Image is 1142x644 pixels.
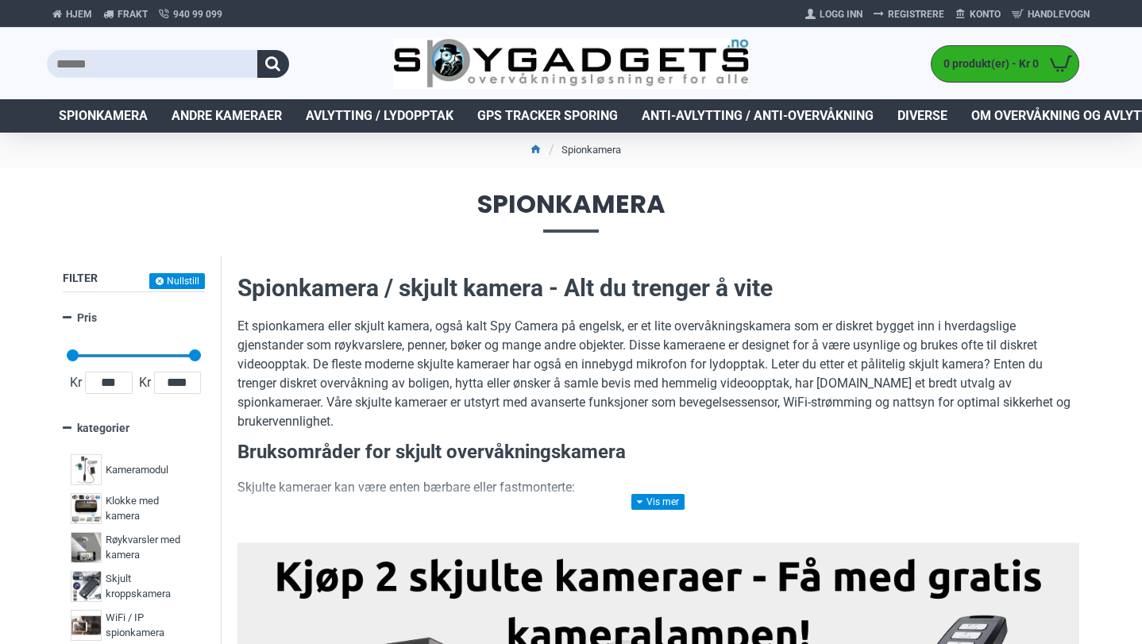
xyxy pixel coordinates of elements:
img: Skjult kroppskamera [71,571,102,602]
span: Røykvarsler med kamera [106,532,193,563]
a: Registrere [868,2,950,27]
a: Handlevogn [1006,2,1095,27]
p: Skjulte kameraer kan være enten bærbare eller fastmonterte: [237,478,1079,497]
a: Anti-avlytting / Anti-overvåkning [630,99,885,133]
a: Andre kameraer [160,99,294,133]
span: Registrere [888,7,944,21]
img: Røykvarsler med kamera [71,532,102,563]
a: 0 produkt(er) - Kr 0 [932,46,1078,82]
a: kategorier [63,415,205,442]
span: Kr [67,373,85,392]
li: Disse kan tas med overalt og brukes til skjult filming i situasjoner der diskresjon er nødvendig ... [269,505,1079,543]
a: Pris [63,304,205,332]
span: Diverse [897,106,947,125]
a: GPS Tracker Sporing [465,99,630,133]
span: Filter [63,272,98,284]
span: 0 produkt(er) - Kr 0 [932,56,1043,72]
span: GPS Tracker Sporing [477,106,618,125]
span: 940 99 099 [173,7,222,21]
span: Konto [970,7,1001,21]
span: Frakt [118,7,148,21]
button: Nullstill [149,273,205,289]
span: Avlytting / Lydopptak [306,106,453,125]
span: Skjult kroppskamera [106,571,193,602]
span: Kameramodul [106,462,168,478]
span: Hjem [66,7,92,21]
strong: Bærbare spionkameraer: [269,507,414,522]
span: Spionkamera [47,191,1095,232]
h2: Spionkamera / skjult kamera - Alt du trenger å vite [237,272,1079,305]
span: WiFi / IP spionkamera [106,610,193,641]
span: Klokke med kamera [106,493,193,524]
img: WiFi / IP spionkamera [71,610,102,641]
img: Kameramodul [71,454,102,485]
span: Logg Inn [820,7,862,21]
img: SpyGadgets.no [393,38,750,90]
img: Klokke med kamera [71,493,102,524]
a: Konto [950,2,1006,27]
span: Handlevogn [1028,7,1090,21]
h3: Bruksområder for skjult overvåkningskamera [237,439,1079,466]
span: Spionkamera [59,106,148,125]
span: Anti-avlytting / Anti-overvåkning [642,106,874,125]
a: Diverse [885,99,959,133]
span: Andre kameraer [172,106,282,125]
a: Spionkamera [47,99,160,133]
a: Avlytting / Lydopptak [294,99,465,133]
a: Logg Inn [800,2,868,27]
span: Kr [136,373,154,392]
p: Et spionkamera eller skjult kamera, også kalt Spy Camera på engelsk, er et lite overvåkningskamer... [237,317,1079,431]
